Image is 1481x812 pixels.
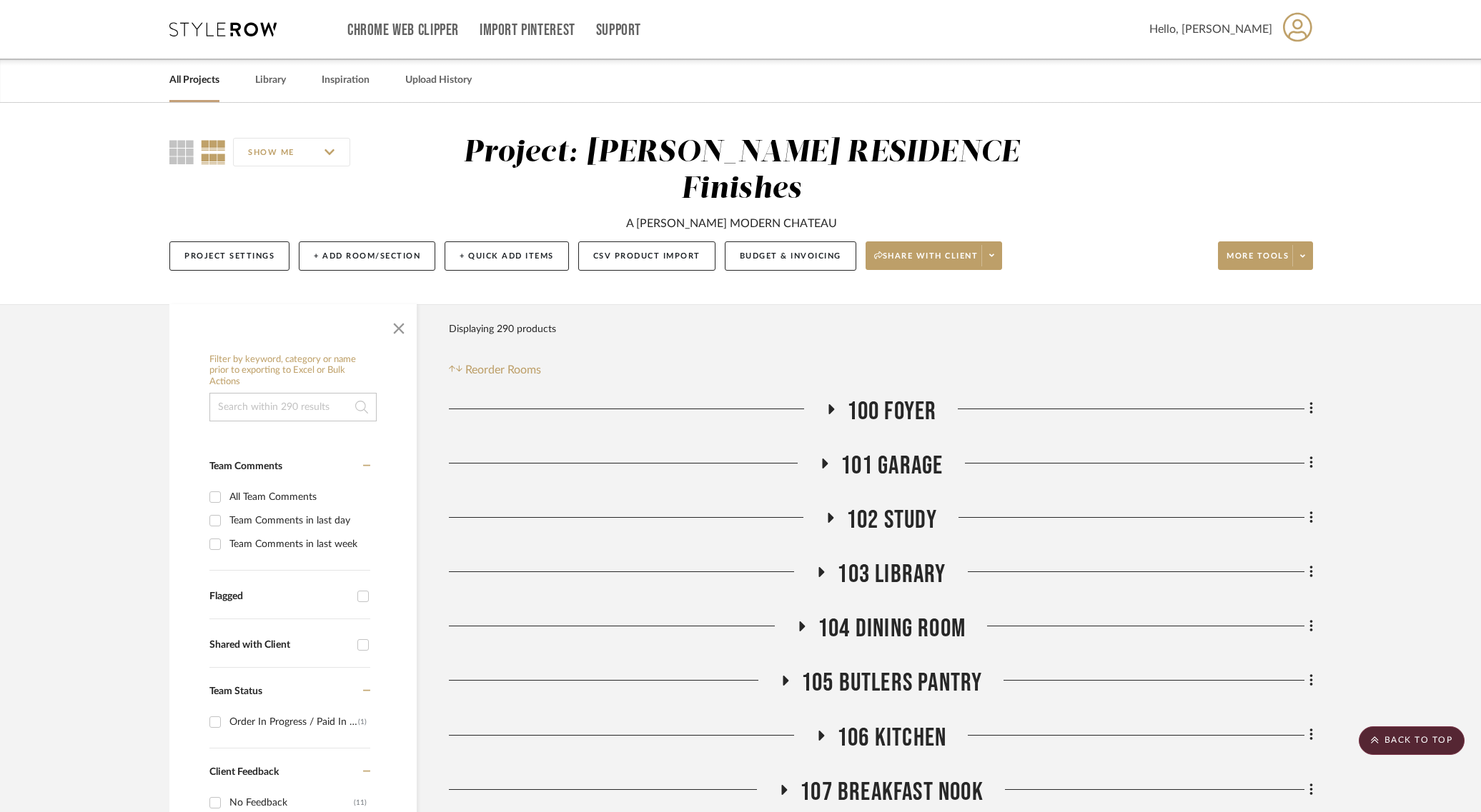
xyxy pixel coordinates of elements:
[255,71,286,90] a: Library
[847,396,937,427] span: 100 Foyer
[1227,251,1289,272] span: More tools
[229,486,367,508] div: All Team Comments
[846,505,937,536] span: 102 Study
[229,711,358,733] div: Order In Progress / Paid In Full w/ Freight, No Balance due
[1359,726,1465,755] scroll-to-top-button: BACK TO TOP
[169,241,289,271] button: Project Settings
[626,215,837,232] div: A [PERSON_NAME] MODERN CHATEAU
[209,393,377,421] input: Search within 290 results
[209,767,279,777] span: Client Feedback
[209,591,350,603] div: Flagged
[385,311,413,340] button: Close
[229,509,367,532] div: Team Comments in last day
[358,711,367,733] div: (1)
[480,24,575,36] a: Import Pinterest
[209,639,350,651] div: Shared with Client
[818,613,966,644] span: 104 Dining Room
[463,138,1019,204] div: Project: [PERSON_NAME] RESIDENCE Finishes
[449,361,541,379] button: Reorder Rooms
[322,71,370,90] a: Inspiration
[169,71,219,90] a: All Projects
[1149,21,1272,38] span: Hello, [PERSON_NAME]
[837,723,946,753] span: 106 Kitchen
[449,315,556,344] div: Displaying 290 products
[800,777,984,808] span: 107 Breakfast Nook
[837,559,946,590] span: 103 Library
[299,241,435,271] button: + Add Room/Section
[209,686,262,696] span: Team Status
[465,361,541,379] span: Reorder Rooms
[596,24,641,36] a: Support
[209,354,377,388] h6: Filter by keyword, category or name prior to exporting to Excel or Bulk Actions
[841,451,943,481] span: 101 GARAGE
[725,241,856,271] button: Budget & Invoicing
[1218,241,1313,270] button: More tools
[405,71,472,90] a: Upload History
[866,241,1003,270] button: Share with client
[347,24,459,36] a: Chrome Web Clipper
[874,251,979,272] span: Share with client
[229,533,367,556] div: Team Comments in last week
[578,241,715,271] button: CSV Product Import
[801,668,983,698] span: 105 Butlers Pantry
[209,461,282,471] span: Team Comments
[445,241,569,271] button: + Quick Add Items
